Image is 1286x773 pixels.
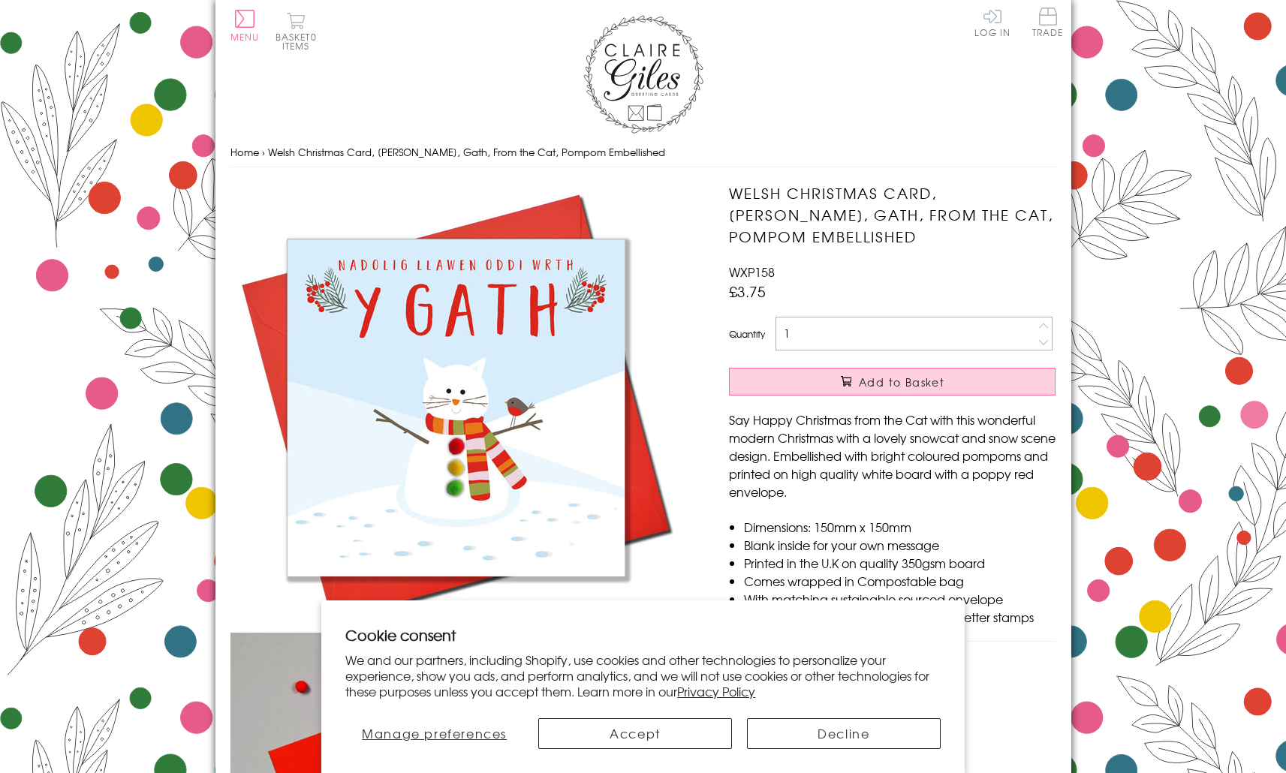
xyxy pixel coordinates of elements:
h1: Welsh Christmas Card, [PERSON_NAME], Gath, From the Cat, Pompom Embellished [729,182,1056,247]
p: We and our partners, including Shopify, use cookies and other technologies to personalize your ex... [345,652,941,699]
span: Add to Basket [859,374,944,390]
img: Welsh Christmas Card, Nadolig Llawen, Gath, From the Cat, Pompom Embellished [230,182,681,633]
span: Welsh Christmas Card, [PERSON_NAME], Gath, From the Cat, Pompom Embellished [268,145,665,159]
span: Trade [1032,8,1064,37]
span: £3.75 [729,281,766,302]
a: Log In [974,8,1010,37]
button: Basket0 items [276,12,317,50]
a: Trade [1032,8,1064,40]
button: Add to Basket [729,368,1056,396]
li: With matching sustainable sourced envelope [744,590,1056,608]
label: Quantity [729,327,765,341]
li: Blank inside for your own message [744,536,1056,554]
button: Decline [747,718,941,749]
a: Home [230,145,259,159]
span: Menu [230,30,260,44]
span: Manage preferences [362,724,507,742]
span: › [262,145,265,159]
button: Menu [230,10,260,41]
img: Claire Giles Greetings Cards [583,15,703,134]
li: Printed in the U.K on quality 350gsm board [744,554,1056,572]
p: Say Happy Christmas from the Cat with this wonderful modern Christmas with a lovely snowcat and s... [729,411,1056,501]
button: Accept [538,718,732,749]
nav: breadcrumbs [230,137,1056,168]
h2: Cookie consent [345,624,941,645]
button: Manage preferences [345,718,523,749]
span: WXP158 [729,263,775,281]
a: Privacy Policy [677,682,755,700]
li: Dimensions: 150mm x 150mm [744,518,1056,536]
span: 0 items [282,30,317,53]
li: Comes wrapped in Compostable bag [744,572,1056,590]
